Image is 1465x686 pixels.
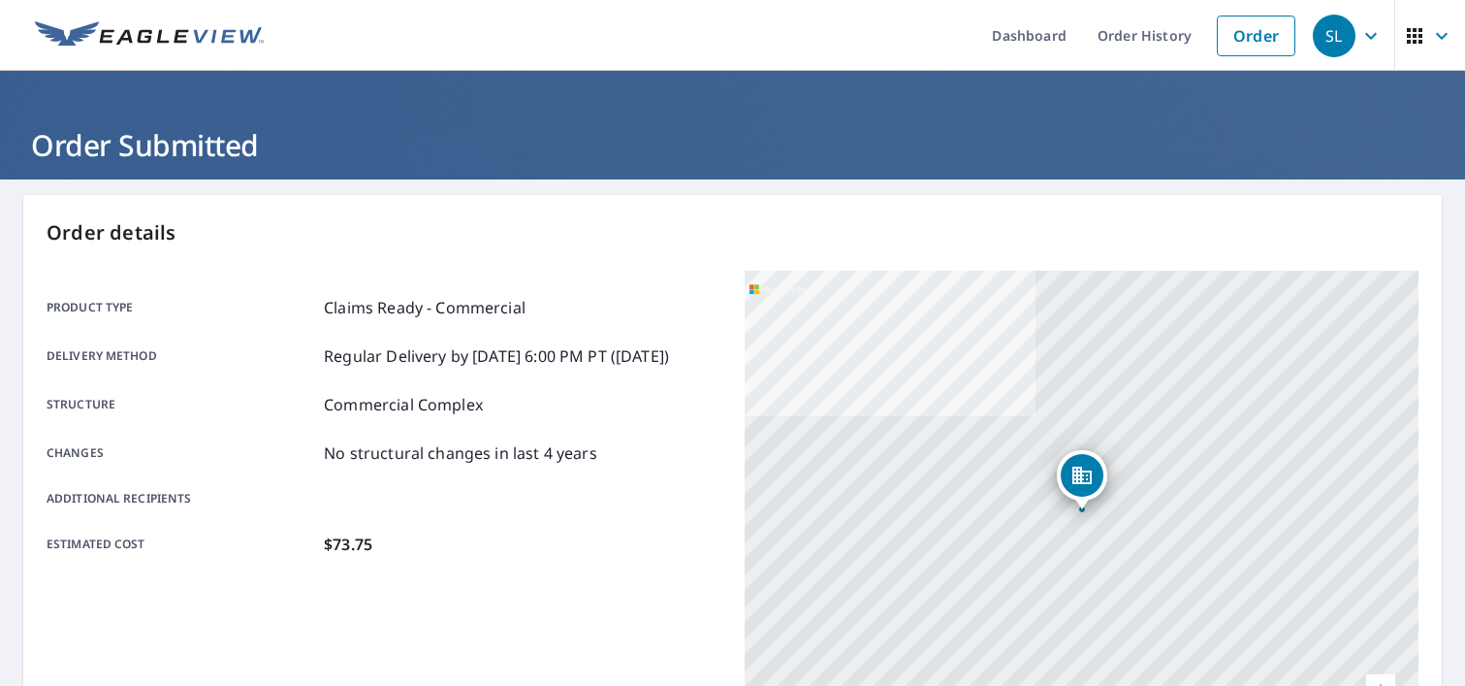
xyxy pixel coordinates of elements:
[47,393,316,416] p: Structure
[47,344,316,368] p: Delivery method
[324,533,372,556] p: $73.75
[1057,450,1107,510] div: Dropped pin, building 1, Commercial property, 7218 55th Ave E Bradenton, FL 34203
[324,441,597,465] p: No structural changes in last 4 years
[23,125,1442,165] h1: Order Submitted
[1313,15,1355,57] div: SL
[47,441,316,465] p: Changes
[47,296,316,319] p: Product type
[47,533,316,556] p: Estimated cost
[1217,16,1295,56] a: Order
[324,344,669,368] p: Regular Delivery by [DATE] 6:00 PM PT ([DATE])
[47,218,1418,247] p: Order details
[35,21,264,50] img: EV Logo
[324,296,525,319] p: Claims Ready - Commercial
[324,393,483,416] p: Commercial Complex
[47,490,316,507] p: Additional recipients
